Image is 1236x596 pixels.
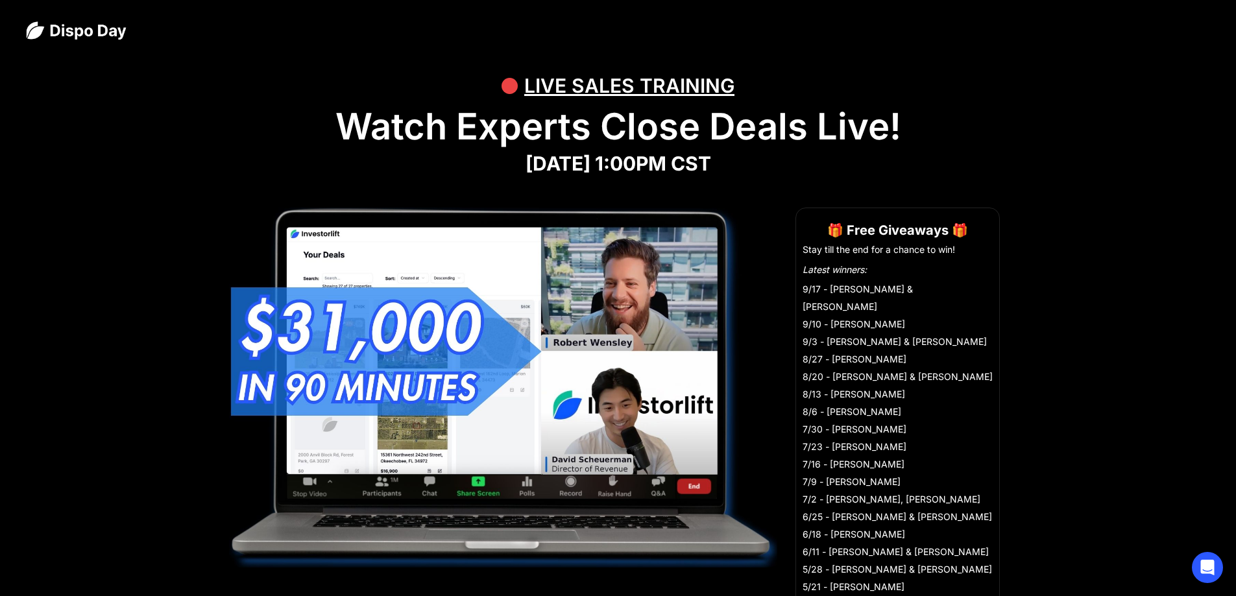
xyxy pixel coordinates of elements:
h1: Watch Experts Close Deals Live! [26,105,1210,149]
div: Open Intercom Messenger [1192,552,1223,583]
div: LIVE SALES TRAINING [524,66,734,105]
em: Latest winners: [803,264,867,275]
strong: 🎁 Free Giveaways 🎁 [827,222,968,238]
li: Stay till the end for a chance to win! [803,243,993,256]
strong: [DATE] 1:00PM CST [526,152,711,175]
